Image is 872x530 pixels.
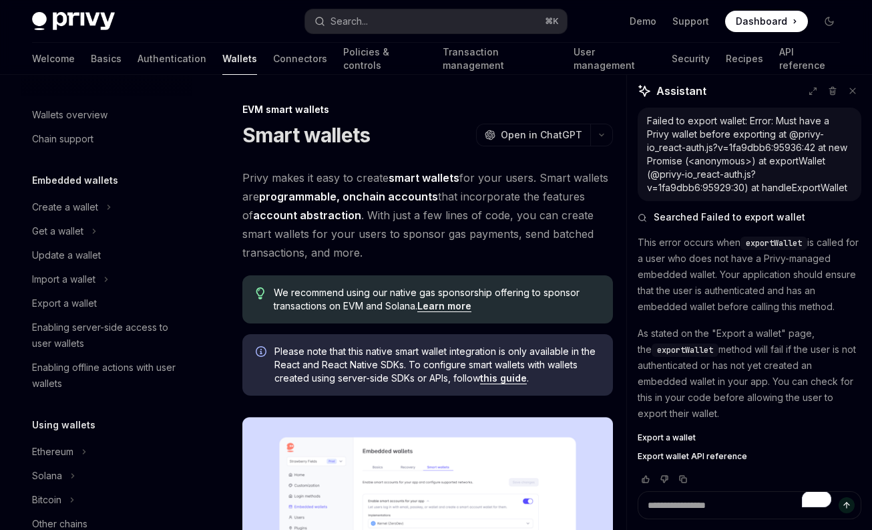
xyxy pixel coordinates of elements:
a: Export a wallet [21,291,192,315]
strong: smart wallets [389,171,459,184]
a: Chain support [21,127,192,151]
div: Import a wallet [32,271,95,287]
div: Enabling offline actions with user wallets [32,360,184,392]
span: Open in ChatGPT [501,128,582,142]
a: Wallets [222,43,257,75]
a: Basics [91,43,122,75]
a: Export wallet API reference [638,451,861,462]
div: Ethereum [32,444,73,460]
span: Export a wallet [638,432,696,443]
button: Search...⌘K [305,9,568,33]
span: Privy makes it easy to create for your users. Smart wallets are that incorporate the features of ... [242,168,613,262]
span: We recommend using our native gas sponsorship offering to sponsor transactions on EVM and Solana. [274,286,600,313]
div: Update a wallet [32,247,101,263]
span: exportWallet [746,238,802,249]
button: Searched Failed to export wallet [638,211,861,224]
a: Enabling offline actions with user wallets [21,356,192,396]
button: Open in ChatGPT [476,124,590,146]
span: Assistant [656,83,706,99]
strong: programmable, onchain accounts [259,190,438,203]
a: Connectors [273,43,327,75]
p: This error occurs when is called for a user who does not have a Privy-managed embedded wallet. Yo... [638,235,861,315]
span: Searched Failed to export wallet [654,211,805,224]
h1: Smart wallets [242,123,370,147]
div: Wallets overview [32,107,107,123]
h5: Embedded wallets [32,172,118,188]
a: Export a wallet [638,432,861,443]
div: Export a wallet [32,295,97,311]
a: API reference [779,43,840,75]
div: Bitcoin [32,492,61,508]
button: Send message [839,497,855,513]
span: Please note that this native smart wallet integration is only available in the React and React Na... [274,345,600,385]
svg: Info [256,346,269,360]
a: Policies & controls [343,43,427,75]
a: Demo [630,15,656,28]
a: Security [672,43,710,75]
a: Enabling server-side access to user wallets [21,315,192,356]
a: Wallets overview [21,103,192,127]
svg: Tip [256,287,265,299]
div: Enabling server-side access to user wallets [32,319,184,352]
a: Welcome [32,43,75,75]
a: Support [672,15,709,28]
div: Create a wallet [32,199,98,215]
a: Recipes [726,43,763,75]
img: dark logo [32,12,115,31]
div: Get a wallet [32,223,83,239]
span: ⌘ K [545,16,559,27]
textarea: To enrich screen reader interactions, please activate Accessibility in Grammarly extension settings [638,491,861,519]
a: Dashboard [725,11,808,32]
span: Dashboard [736,15,787,28]
div: Chain support [32,131,93,147]
div: Search... [331,13,368,29]
a: User management [574,43,656,75]
a: Transaction management [443,43,558,75]
div: EVM smart wallets [242,103,613,116]
button: Toggle dark mode [819,11,840,32]
span: exportWallet [657,345,713,356]
p: As stated on the "Export a wallet" page, the method will fail if the user is not authenticated or... [638,325,861,422]
a: Authentication [138,43,206,75]
a: account abstraction [253,209,361,223]
div: Failed to export wallet: Error: Must have a Privy wallet before exporting at @privy-io_react-auth... [647,114,852,194]
h5: Using wallets [32,417,95,433]
a: this guide [480,372,527,384]
div: Solana [32,468,62,484]
a: Learn more [417,300,471,312]
span: Export wallet API reference [638,451,747,462]
a: Update a wallet [21,243,192,267]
